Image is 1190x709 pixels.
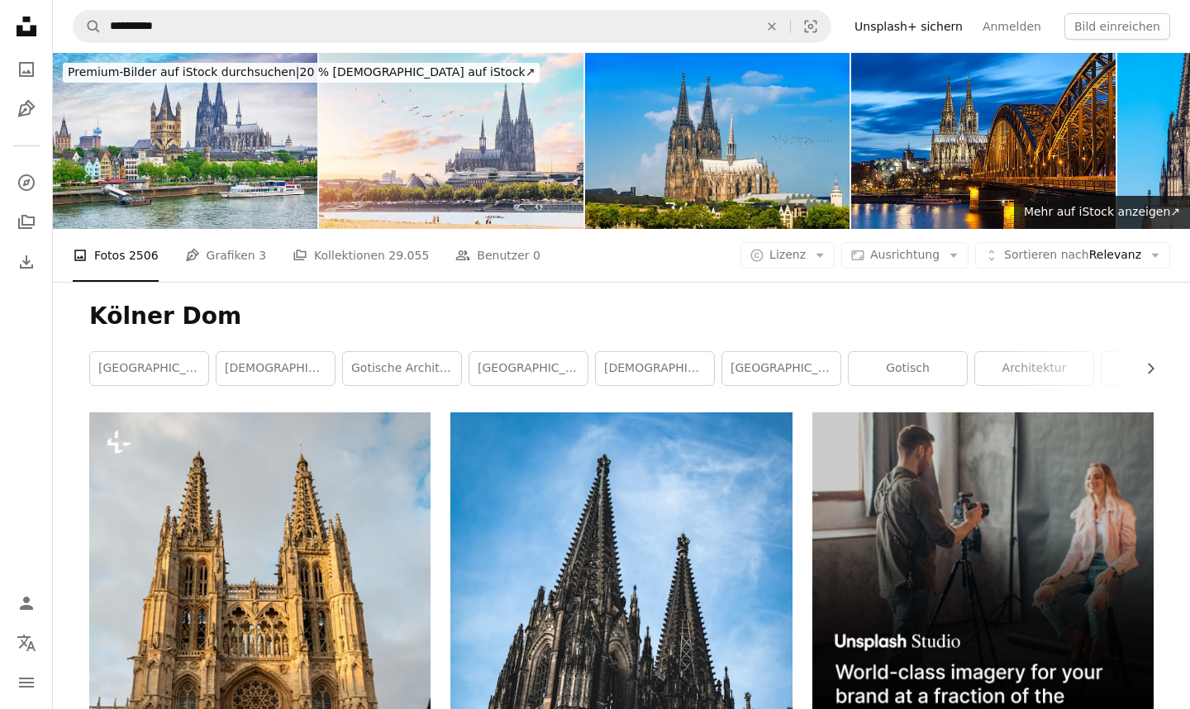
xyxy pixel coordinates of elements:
[596,352,714,385] a: [DEMOGRAPHIC_DATA]
[10,626,43,659] button: Sprache
[388,246,429,264] span: 29.055
[319,53,583,229] img: Malerische Aussicht auf den Rheinstrand und die Kölner Skyline mit malerischen Vögeln und erkennb...
[74,11,102,42] button: Unsplash suchen
[1064,13,1170,40] button: Bild einreichen
[10,53,43,86] a: Fotos
[259,246,266,264] span: 3
[293,229,429,282] a: Kollektionen 29.055
[10,206,43,239] a: Kollektionen
[1024,205,1180,218] span: Mehr auf iStock anzeigen ↗
[10,166,43,199] a: Entdecken
[53,53,550,93] a: Premium-Bilder auf iStock durchsuchen|20 % [DEMOGRAPHIC_DATA] auf iStock↗
[10,587,43,620] a: Anmelden / Registrieren
[1004,248,1089,261] span: Sortieren nach
[722,352,840,385] a: [GEOGRAPHIC_DATA]
[1014,196,1190,229] a: Mehr auf iStock anzeigen↗
[851,53,1116,229] img: Kölner Dom in der Nacht, Deutschland
[10,93,43,126] a: Grafiken
[975,352,1093,385] a: Architektur
[754,11,790,42] button: Löschen
[455,229,540,282] a: Benutzer 0
[975,242,1170,269] button: Sortieren nachRelevanz
[89,660,431,675] a: Seitenansicht der beiden westlichen Flamboyant-Türme der gotischen römisch-katholischen Kathedral...
[450,661,792,676] a: Kölner Dom, Deutschland
[769,248,806,261] span: Lizenz
[68,65,535,79] span: 20 % [DEMOGRAPHIC_DATA] auf iStock ↗
[469,352,588,385] a: [GEOGRAPHIC_DATA]
[1004,247,1141,264] span: Relevanz
[740,242,835,269] button: Lizenz
[90,352,208,385] a: [GEOGRAPHIC_DATA]
[10,245,43,278] a: Bisherige Downloads
[533,246,540,264] span: 0
[845,13,973,40] a: Unsplash+ sichern
[973,13,1051,40] a: Anmelden
[185,229,266,282] a: Grafiken 3
[73,10,831,43] form: Finden Sie Bildmaterial auf der ganzen Webseite
[791,11,831,42] button: Visuelle Suche
[53,53,317,229] img: Rhine River in Cologne, Germany
[870,248,940,261] span: Ausrichtung
[89,302,1154,331] h1: Kölner Dom
[841,242,969,269] button: Ausrichtung
[68,65,300,79] span: Premium-Bilder auf iStock durchsuchen |
[849,352,967,385] a: gotisch
[585,53,850,229] img: Blick auf den Kölner Dom und die Rheinwiesen
[1135,352,1154,385] button: Liste nach rechts verschieben
[217,352,335,385] a: [DEMOGRAPHIC_DATA]
[343,352,461,385] a: Gotische Architektur
[10,666,43,699] button: Menü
